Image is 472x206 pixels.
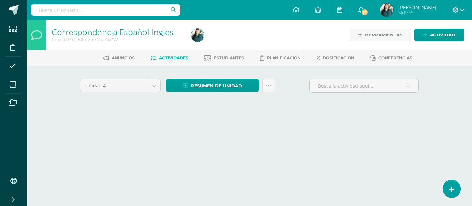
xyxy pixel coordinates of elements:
span: Mi Perfil [398,10,436,16]
span: Conferencias [378,55,412,60]
img: d539b655c4d83b8a2c400bde974854a3.png [191,29,204,42]
a: Actividad [414,29,464,41]
span: Dosificación [323,55,354,60]
span: Herramientas [365,29,402,41]
span: Planificación [267,55,301,60]
span: Unidad 4 [85,79,143,92]
a: Correspondencia Español Ingles [52,26,174,37]
span: Anuncios [112,55,135,60]
input: Busca la actividad aquí... [310,79,418,92]
a: Estudiantes [204,53,244,63]
span: 74 [361,9,368,16]
a: Conferencias [370,53,412,63]
a: Resumen de unidad [166,79,259,92]
span: Estudiantes [214,55,244,60]
input: Busca un usuario... [31,4,180,16]
span: Actividad [430,29,455,41]
a: Actividades [151,53,188,63]
h1: Correspondencia Español Ingles [52,27,183,36]
a: Planificación [260,53,301,63]
a: Dosificación [317,53,354,63]
div: Cuarto P.C. Bilingüe Diario 'A' [52,36,183,43]
span: Actividades [159,55,188,60]
span: [PERSON_NAME] [398,4,436,11]
a: Unidad 4 [80,79,160,92]
a: Herramientas [350,29,411,41]
span: Resumen de unidad [191,80,242,92]
a: Anuncios [103,53,135,63]
img: d539b655c4d83b8a2c400bde974854a3.png [380,3,393,17]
